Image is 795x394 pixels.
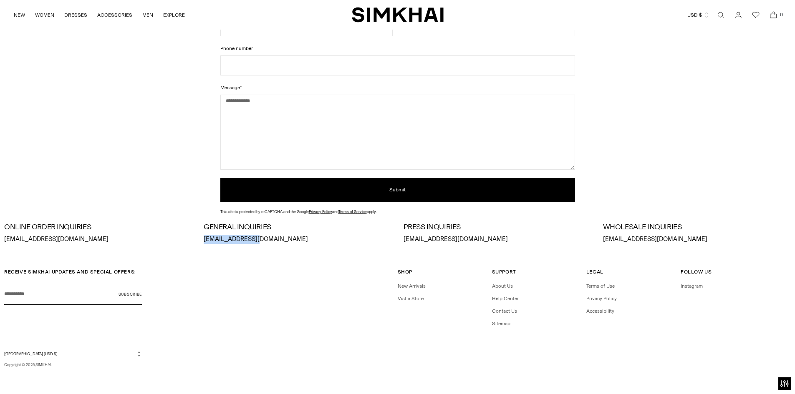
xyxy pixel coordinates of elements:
button: Subscribe [119,284,142,305]
h3: ONLINE ORDER INQUIRIES [4,223,192,231]
a: MEN [142,6,153,24]
span: Support [492,269,516,275]
iframe: Sign Up via Text for Offers [7,362,84,387]
a: Privacy Policy [309,209,332,214]
span: Shop [398,269,412,275]
a: Go to the account page [730,7,747,23]
p: Copyright © 2025, . [4,362,142,368]
h3: GENERAL INQUIRIES [204,223,391,231]
a: Open cart modal [765,7,782,23]
p: [EMAIL_ADDRESS][DOMAIN_NAME] [4,235,192,244]
span: 0 [777,11,785,18]
span: Follow Us [681,269,712,275]
a: Sitemap [492,321,510,326]
span: Legal [586,269,603,275]
a: Open search modal [712,7,729,23]
a: ACCESSORIES [97,6,132,24]
a: SIMKHAI [352,7,444,23]
a: Instagram [681,283,703,289]
a: New Arrivals [398,283,426,289]
button: Submit [220,178,575,202]
a: EXPLORE [163,6,185,24]
a: Help Center [492,296,519,301]
p: [EMAIL_ADDRESS][DOMAIN_NAME] [204,235,391,244]
a: Wishlist [747,7,764,23]
div: This site is protected by reCAPTCHA and the Google and apply. [220,209,575,215]
a: Contact Us [492,308,517,314]
a: Vist a Store [398,296,424,301]
label: Message [220,84,575,91]
a: Terms of Service [338,209,367,214]
a: About Us [492,283,513,289]
a: NEW [14,6,25,24]
a: Accessibility [586,308,614,314]
h3: WHOLESALE INQUIRIES [603,223,791,231]
p: [EMAIL_ADDRESS][DOMAIN_NAME] [404,235,591,244]
button: [GEOGRAPHIC_DATA] (USD $) [4,351,142,357]
p: [EMAIL_ADDRESS][DOMAIN_NAME] [603,235,791,244]
a: DRESSES [64,6,87,24]
a: Privacy Policy [586,296,617,301]
a: WOMEN [35,6,54,24]
h3: PRESS INQUIRIES [404,223,591,231]
label: Phone number [220,45,575,52]
a: Terms of Use [586,283,615,289]
button: USD $ [687,6,709,24]
span: RECEIVE SIMKHAI UPDATES AND SPECIAL OFFERS: [4,269,136,275]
